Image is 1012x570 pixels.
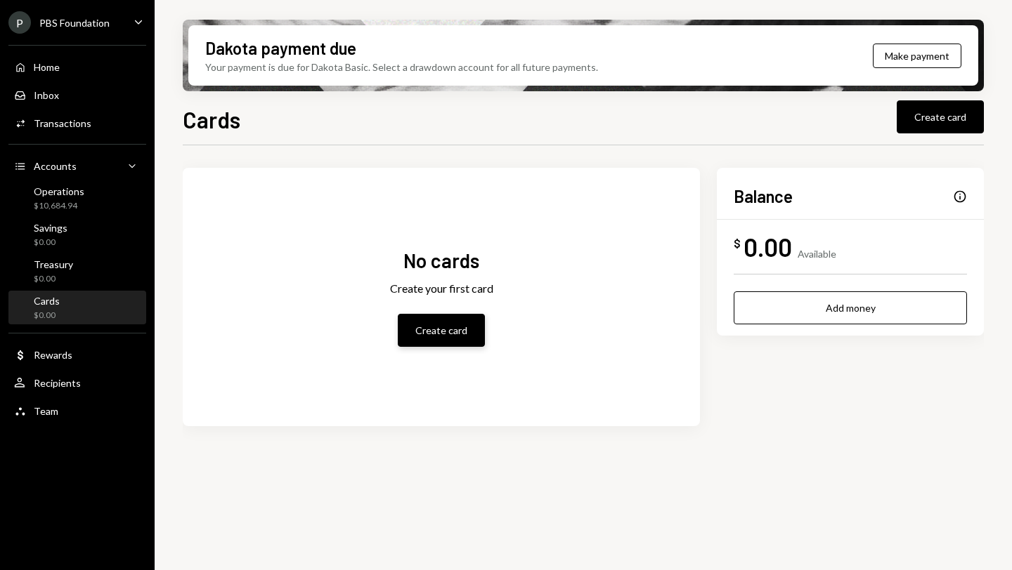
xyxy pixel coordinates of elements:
a: Recipients [8,370,146,395]
div: Operations [34,185,84,197]
a: Operations$10,684.94 [8,181,146,215]
a: Team [8,398,146,423]
h1: Cards [183,105,240,133]
div: $0.00 [34,273,73,285]
div: Rewards [34,349,72,361]
h2: Balance [734,185,793,208]
div: PBS Foundation [39,17,110,29]
div: $ [734,237,741,251]
div: Cards [34,295,60,307]
a: Home [8,54,146,79]
div: P [8,11,31,34]
a: Treasury$0.00 [8,254,146,288]
div: 0.00 [744,231,792,263]
div: Dakota payment due [205,37,356,60]
div: Create your first card [390,280,493,297]
a: Cards$0.00 [8,291,146,324]
div: Treasury [34,258,73,270]
a: Inbox [8,82,146,107]
div: Transactions [34,117,91,129]
div: No cards [403,247,479,274]
button: Create card [897,100,984,133]
button: Make payment [873,44,961,68]
a: Transactions [8,110,146,135]
div: Accounts [34,160,77,172]
div: Inbox [34,89,59,101]
div: $0.00 [34,310,60,322]
div: Your payment is due for Dakota Basic. Select a drawdown account for all future payments. [205,60,598,74]
div: Team [34,405,58,417]
a: Accounts [8,153,146,178]
div: Savings [34,222,67,234]
div: $0.00 [34,237,67,248]
div: Home [34,61,60,73]
div: Recipients [34,377,81,389]
a: Savings$0.00 [8,218,146,251]
div: Available [798,248,836,260]
div: $10,684.94 [34,200,84,212]
button: Create card [398,314,485,347]
a: Rewards [8,342,146,367]
button: Add money [734,291,967,324]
